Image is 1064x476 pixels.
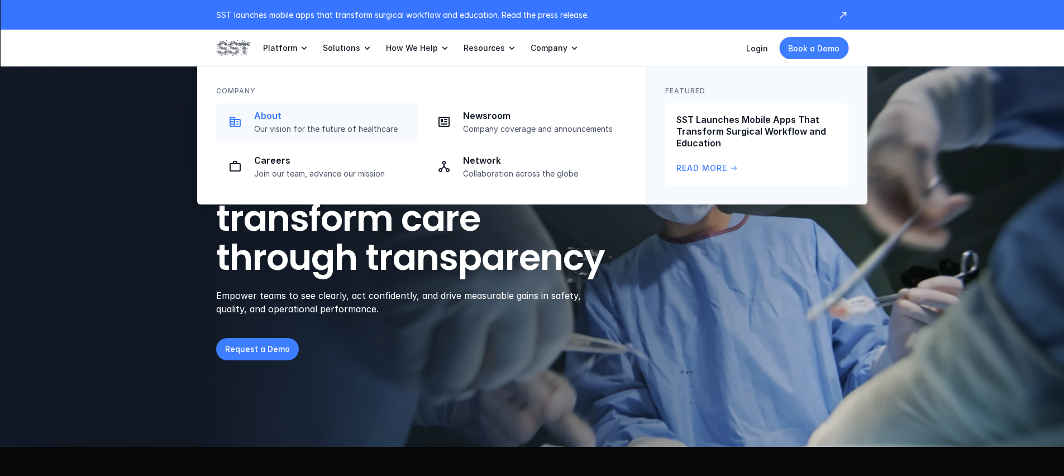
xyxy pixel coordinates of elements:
[216,120,659,278] h1: The black box technology to transform care through transparency
[225,343,290,355] p: Request a Demo
[463,110,621,122] p: Newsroom
[746,44,768,53] a: Login
[665,103,848,185] a: SST Launches Mobile Apps That Transform Surgical Workflow and EducationRead Morearrow_right_alt
[263,30,309,66] a: Platform
[665,85,705,96] p: FEATURED
[254,155,412,166] p: Careers
[437,115,451,128] img: Newspaper icon
[463,169,621,179] p: Collaboration across the globe
[216,289,595,316] p: Empower teams to see clearly, act confidently, and drive measurable gains in safety, quality, and...
[216,338,299,360] a: Request a Demo
[216,85,256,96] p: Company
[437,160,451,173] img: Network icon
[463,155,621,166] p: Network
[216,147,418,185] a: Briefcase iconCareersJoin our team, advance our mission
[788,42,839,54] p: Book a Demo
[216,9,826,21] p: SST launches mobile apps that transform surgical workflow and education. Read the press release.
[228,115,242,128] img: Company icon
[463,124,621,134] p: Company coverage and announcements
[263,43,297,53] p: Platform
[425,103,627,141] a: Newspaper iconNewsroomCompany coverage and announcements
[216,39,250,58] img: SST logo
[216,103,418,141] a: Company iconAboutOur vision for the future of healthcare
[676,114,837,149] p: SST Launches Mobile Apps That Transform Surgical Workflow and Education
[228,160,242,173] img: Briefcase icon
[531,43,567,53] p: Company
[323,43,360,53] p: Solutions
[254,124,412,134] p: Our vision for the future of healthcare
[729,164,738,173] span: arrow_right_alt
[254,110,412,122] p: About
[425,147,627,185] a: Network iconNetworkCollaboration across the globe
[386,43,438,53] p: How We Help
[779,37,848,59] a: Book a Demo
[254,169,412,179] p: Join our team, advance our mission
[676,162,727,174] p: Read More
[464,43,505,53] p: Resources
